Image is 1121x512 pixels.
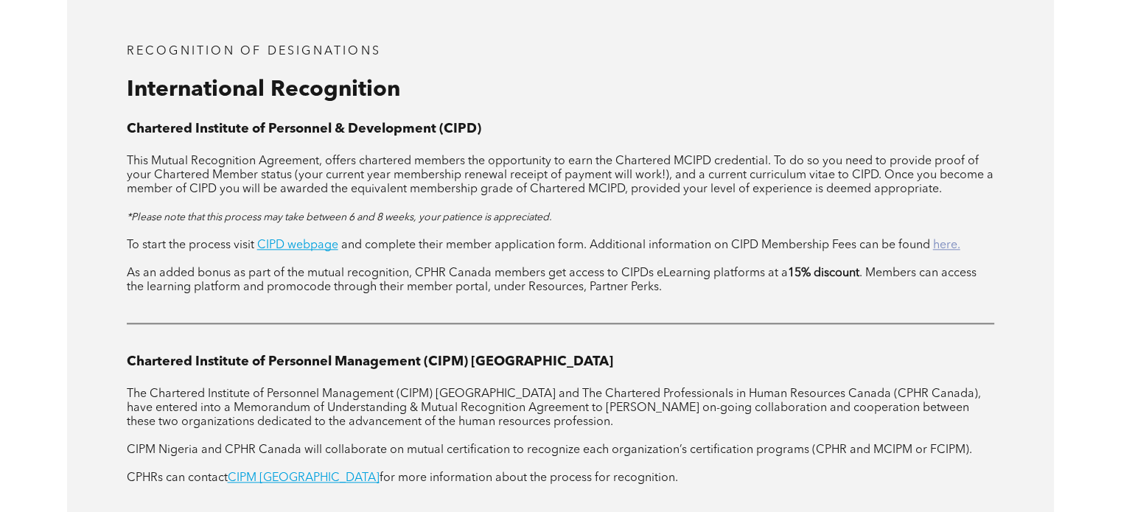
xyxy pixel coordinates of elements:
[127,444,972,456] span: CIPM Nigeria and CPHR Canada will collaborate on mutual certification to recognize each organizat...
[127,472,228,484] span: CPHRs can contact
[257,239,338,251] a: CIPD webpage
[228,472,380,484] a: CIPM [GEOGRAPHIC_DATA]
[127,79,400,101] span: International Recognition
[788,267,859,279] strong: 15% discount
[933,239,960,251] a: here.
[341,239,930,251] span: and complete their member application form. Additional information on CIPD Membership Fees can be...
[127,212,552,222] span: *Please note that this process may take between 6 and 8 weeks, your patience is appreciated.
[127,267,788,279] span: As an added bonus as part of the mutual recognition, CPHR Canada members get access to CIPDs eLea...
[380,472,678,484] span: for more information about the process for recognition.
[127,355,613,368] span: Chartered Institute of Personnel Management (CIPM) [GEOGRAPHIC_DATA]
[127,388,981,428] span: The Chartered Institute of Personnel Management (CIPM) [GEOGRAPHIC_DATA] and The Chartered Profes...
[127,122,481,136] strong: Chartered Institute of Personnel & Development (CIPD)
[127,155,993,195] span: This Mutual Recognition Agreement, offers chartered members the opportunity to earn the Chartered...
[127,239,254,251] span: To start the process visit
[127,46,381,57] span: RECOGNITION OF DESIGNATIONS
